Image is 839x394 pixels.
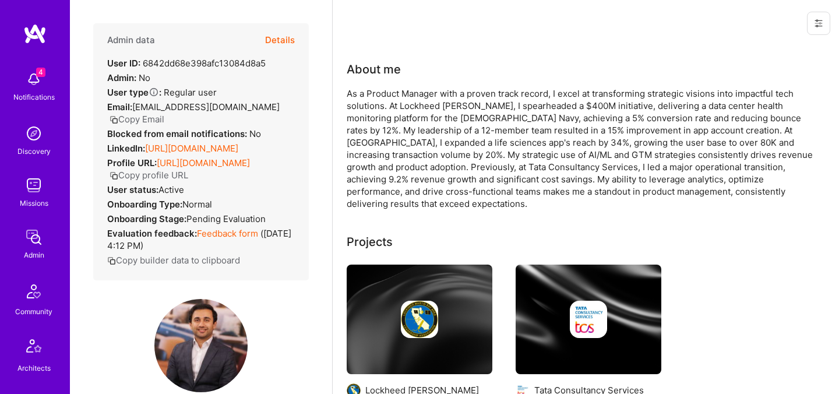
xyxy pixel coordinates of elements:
div: About me [347,61,401,78]
a: [URL][DOMAIN_NAME] [157,157,250,168]
span: Active [158,184,184,195]
img: Community [20,277,48,305]
strong: User type : [107,87,161,98]
a: [URL][DOMAIN_NAME] [145,143,238,154]
i: Help [149,87,159,97]
div: 6842dd68e398afc13084d8a5 [107,57,266,69]
div: No [107,128,261,140]
img: discovery [22,122,45,145]
div: ( [DATE] 4:12 PM ) [107,227,295,252]
img: bell [22,68,45,91]
img: logo [23,23,47,44]
div: Architects [17,362,51,374]
strong: Admin: [107,72,136,83]
strong: Blocked from email notifications: [107,128,249,139]
strong: User status: [107,184,158,195]
div: Admin [24,249,44,261]
strong: Email: [107,101,132,112]
div: Discovery [17,145,51,157]
button: Copy Email [110,113,164,125]
img: Company logo [401,301,438,338]
i: icon Copy [110,115,118,124]
img: Architects [20,334,48,362]
div: Projects [347,233,393,251]
div: Missions [20,197,48,209]
strong: Onboarding Stage: [107,213,186,224]
a: Feedback form [197,228,258,239]
button: Copy builder data to clipboard [107,254,240,266]
span: Pending Evaluation [186,213,266,224]
i: icon Copy [110,171,118,180]
img: Company logo [570,301,607,338]
i: icon Copy [107,256,116,265]
strong: Onboarding Type: [107,199,182,210]
strong: LinkedIn: [107,143,145,154]
div: As a Product Manager with a proven track record, I excel at transforming strategic visions into i... [347,87,813,210]
img: cover [516,265,661,374]
button: Copy profile URL [110,169,188,181]
span: normal [182,199,212,210]
div: Community [15,305,52,318]
strong: Evaluation feedback: [107,228,197,239]
div: Notifications [13,91,55,103]
span: [EMAIL_ADDRESS][DOMAIN_NAME] [132,101,280,112]
span: 4 [36,68,45,77]
img: cover [347,265,492,374]
img: teamwork [22,174,45,197]
div: Regular user [107,86,217,98]
button: Details [265,23,295,57]
strong: Profile URL: [107,157,157,168]
img: admin teamwork [22,226,45,249]
strong: User ID: [107,58,140,69]
img: User Avatar [154,299,248,392]
div: No [107,72,150,84]
h4: Admin data [107,35,155,45]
